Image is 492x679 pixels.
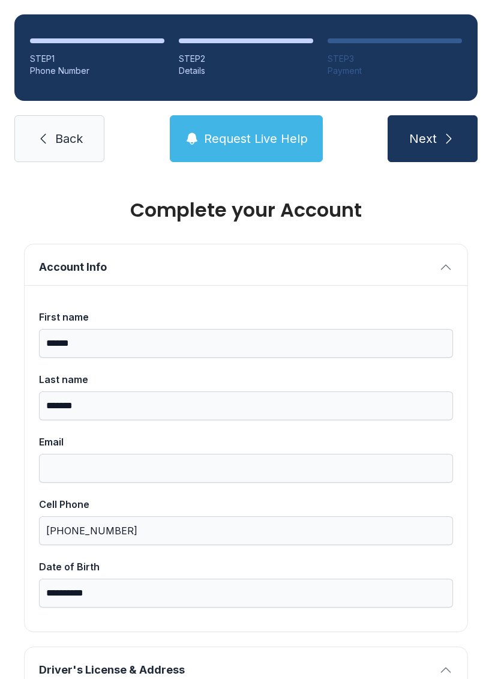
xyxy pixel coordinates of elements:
[55,130,83,147] span: Back
[39,579,453,608] input: Date of Birth
[328,65,462,77] div: Payment
[39,310,453,324] div: First name
[39,497,453,512] div: Cell Phone
[328,53,462,65] div: STEP 3
[179,65,313,77] div: Details
[39,391,453,420] input: Last name
[39,435,453,449] div: Email
[25,244,467,285] button: Account Info
[30,65,164,77] div: Phone Number
[204,130,308,147] span: Request Live Help
[24,201,468,220] h1: Complete your Account
[179,53,313,65] div: STEP 2
[39,259,434,276] span: Account Info
[39,329,453,358] input: First name
[39,454,453,483] input: Email
[39,372,453,387] div: Last name
[39,516,453,545] input: Cell Phone
[409,130,437,147] span: Next
[39,560,453,574] div: Date of Birth
[30,53,164,65] div: STEP 1
[39,662,434,678] span: Driver's License & Address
